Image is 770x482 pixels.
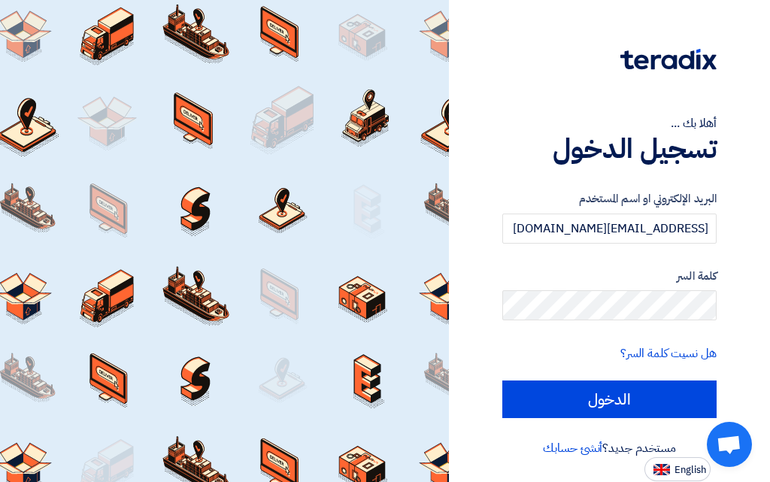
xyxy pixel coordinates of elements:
input: الدخول [502,380,717,418]
img: en-US.png [653,464,670,475]
input: أدخل بريد العمل الإلكتروني او اسم المستخدم الخاص بك ... [502,214,717,244]
span: English [675,465,706,475]
h1: تسجيل الدخول [502,132,717,165]
a: أنشئ حسابك [543,439,602,457]
div: مستخدم جديد؟ [502,439,717,457]
img: Teradix logo [620,49,717,70]
label: البريد الإلكتروني او اسم المستخدم [502,190,717,208]
label: كلمة السر [502,268,717,285]
button: English [644,457,711,481]
div: أهلا بك ... [502,114,717,132]
div: Open chat [707,422,752,467]
a: هل نسيت كلمة السر؟ [620,344,717,362]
